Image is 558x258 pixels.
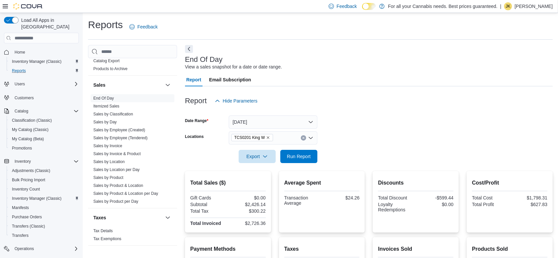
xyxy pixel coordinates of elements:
a: Sales by Employee (Created) [93,128,145,132]
a: Sales by Location [93,159,125,164]
a: End Of Day [93,96,114,101]
span: My Catalog (Classic) [9,126,79,134]
a: Itemized Sales [93,104,119,108]
span: Sales by Day [93,119,117,125]
span: My Catalog (Classic) [12,127,49,132]
h2: Average Spent [284,179,360,187]
span: Sales by Invoice [93,143,122,149]
span: Run Report [287,153,311,160]
button: Taxes [164,214,172,222]
span: Tax Exemptions [93,236,121,241]
a: Manifests [9,204,31,212]
a: Inventory Manager (Classic) [9,194,64,202]
span: Transfers [12,233,28,238]
div: $627.83 [511,202,547,207]
span: Manifests [12,205,29,210]
a: Purchase Orders [9,213,45,221]
span: Feedback [337,3,357,10]
a: Inventory Manager (Classic) [9,58,64,65]
button: Sales [164,81,172,89]
button: Promotions [7,144,81,153]
span: Sales by Location [93,159,125,164]
button: Next [185,45,193,53]
button: Purchase Orders [7,212,81,222]
span: Inventory Manager (Classic) [9,58,79,65]
div: Gift Cards [190,195,227,200]
button: Customers [1,93,81,102]
a: Bulk Pricing Import [9,176,48,184]
span: Report [186,73,201,86]
div: Subtotal [190,202,227,207]
a: Promotions [9,144,35,152]
div: Loyalty Redemptions [378,202,414,212]
input: Dark Mode [362,3,376,10]
button: Clear input [301,135,306,141]
span: Adjustments (Classic) [12,168,50,173]
a: My Catalog (Classic) [9,126,51,134]
span: Customers [12,93,79,102]
button: Inventory Manager (Classic) [7,194,81,203]
h2: Taxes [284,245,360,253]
span: Promotions [9,144,79,152]
div: $24.26 [323,195,359,200]
label: Locations [185,134,204,139]
a: Sales by Invoice & Product [93,151,141,156]
span: Inventory Manager (Classic) [9,194,79,202]
a: Catalog Export [93,59,119,63]
button: Inventory [1,157,81,166]
button: Export [239,150,276,163]
span: Sales by Product & Location per Day [93,191,158,196]
h2: Discounts [378,179,453,187]
span: Operations [15,246,34,251]
button: My Catalog (Classic) [7,125,81,134]
span: Reports [12,68,26,73]
span: Catalog [15,108,28,114]
a: Feedback [127,20,160,33]
span: Inventory Count [9,185,79,193]
h3: Taxes [93,214,106,221]
button: Bulk Pricing Import [7,175,81,185]
h3: Report [185,97,207,105]
div: Total Tax [190,208,227,214]
h3: End Of Day [185,56,223,64]
a: Sales by Invoice [93,144,122,148]
button: Home [1,47,81,57]
span: Hide Parameters [223,98,257,104]
span: Sales by Product & Location [93,183,143,188]
a: Sales by Employee (Tendered) [93,136,148,140]
a: My Catalog (Beta) [9,135,47,143]
a: Sales by Day [93,120,117,124]
div: $300.22 [229,208,266,214]
a: Tax Exemptions [93,236,121,241]
button: Classification (Classic) [7,116,81,125]
button: Taxes [93,214,163,221]
span: Inventory [12,157,79,165]
span: Inventory Manager (Classic) [12,59,62,64]
span: Classification (Classic) [12,118,52,123]
div: Jennifer Kinzie [504,2,512,10]
div: $0.00 [417,202,453,207]
button: Sales [93,82,163,88]
span: Adjustments (Classic) [9,167,79,175]
span: Classification (Classic) [9,116,79,124]
div: $2,426.14 [229,202,266,207]
a: Customers [12,94,36,102]
span: Products to Archive [93,66,127,71]
div: -$599.44 [417,195,453,200]
p: For all your Cannabis needs. Best prices guaranteed. [388,2,497,10]
label: Date Range [185,118,209,123]
div: Transaction Average [284,195,321,206]
h2: Products Sold [472,245,547,253]
span: TCS0201 King W [231,134,273,141]
button: Catalog [12,107,31,115]
span: Sales by Classification [93,111,133,117]
strong: Total Invoiced [190,221,221,226]
span: Customers [15,95,34,101]
a: Inventory Count [9,185,43,193]
span: Purchase Orders [12,214,42,220]
span: Load All Apps in [GEOGRAPHIC_DATA] [19,17,79,30]
a: Products to Archive [93,66,127,71]
button: Users [12,80,27,88]
h2: Cost/Profit [472,179,547,187]
button: [DATE] [229,115,317,129]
